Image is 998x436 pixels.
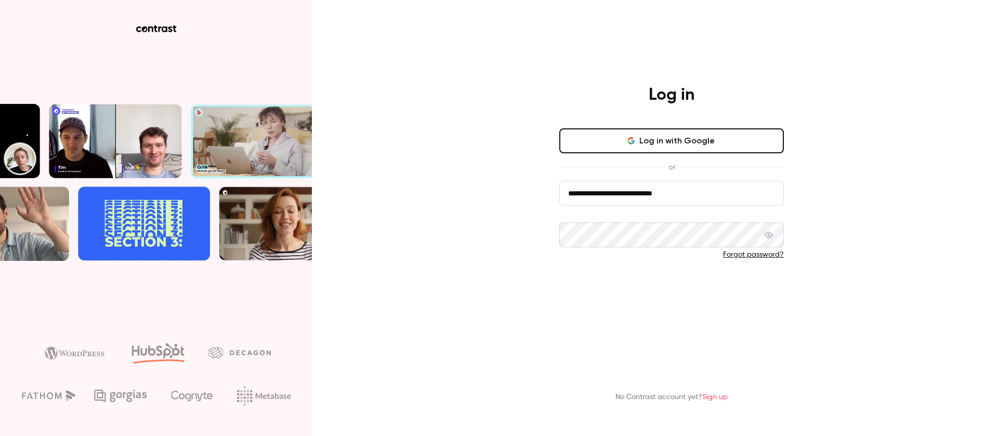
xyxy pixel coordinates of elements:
[615,392,728,403] p: No Contrast account yet?
[702,393,728,401] a: Sign up
[208,347,271,358] img: decagon
[559,128,784,153] button: Log in with Google
[723,251,784,258] a: Forgot password?
[663,162,680,173] span: or
[559,276,784,301] button: Log in
[649,85,694,105] h4: Log in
